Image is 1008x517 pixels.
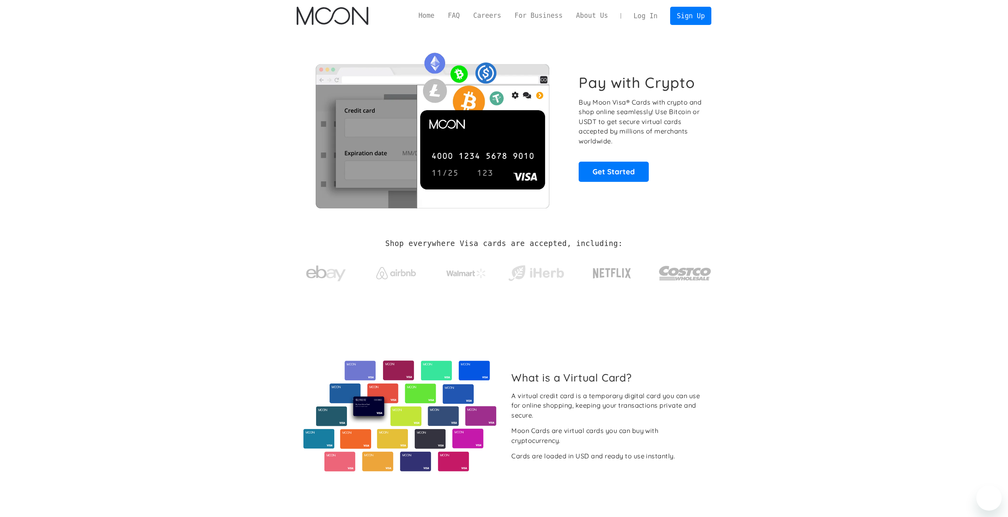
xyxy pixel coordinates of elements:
[579,162,649,181] a: Get Started
[659,250,712,292] a: Costco
[306,261,346,286] img: ebay
[297,7,368,25] a: home
[511,426,705,445] div: Moon Cards are virtual cards you can buy with cryptocurrency.
[627,7,664,25] a: Log In
[579,97,703,146] p: Buy Moon Visa® Cards with crypto and shop online seamlessly! Use Bitcoin or USDT to get secure vi...
[366,259,425,283] a: Airbnb
[297,7,368,25] img: Moon Logo
[507,263,566,284] img: iHerb
[511,451,675,461] div: Cards are loaded in USD and ready to use instantly.
[441,11,467,21] a: FAQ
[436,261,495,282] a: Walmart
[511,371,705,384] h2: What is a Virtual Card?
[577,256,648,287] a: Netflix
[376,267,416,279] img: Airbnb
[670,7,711,25] a: Sign Up
[592,263,632,283] img: Netflix
[297,47,568,208] img: Moon Cards let you spend your crypto anywhere Visa is accepted.
[446,269,486,278] img: Walmart
[507,255,566,288] a: iHerb
[302,361,497,471] img: Virtual cards from Moon
[579,74,695,92] h1: Pay with Crypto
[569,11,615,21] a: About Us
[412,11,441,21] a: Home
[297,253,356,290] a: ebay
[467,11,508,21] a: Careers
[976,485,1002,511] iframe: Кнопка запуска окна обмена сообщениями
[508,11,569,21] a: For Business
[511,391,705,420] div: A virtual credit card is a temporary digital card you can use for online shopping, keeping your t...
[385,239,623,248] h2: Shop everywhere Visa cards are accepted, including:
[659,258,712,288] img: Costco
